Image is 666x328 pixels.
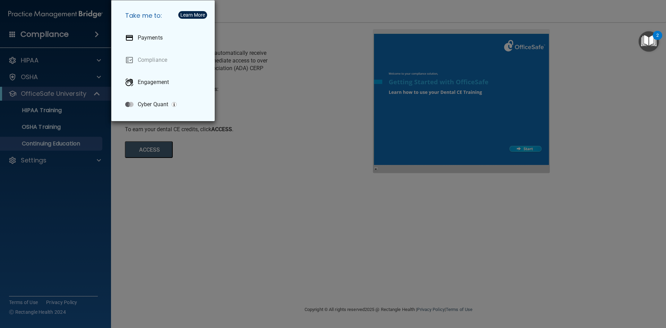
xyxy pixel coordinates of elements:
[180,12,205,17] div: Learn More
[138,101,168,108] p: Cyber Quant
[138,79,169,86] p: Engagement
[120,28,209,48] a: Payments
[639,31,659,52] button: Open Resource Center, 2 new notifications
[120,6,209,25] h5: Take me to:
[656,35,659,44] div: 2
[138,34,163,41] p: Payments
[120,73,209,92] a: Engagement
[120,50,209,70] a: Compliance
[178,11,207,19] button: Learn More
[546,279,658,306] iframe: Drift Widget Chat Controller
[120,95,209,114] a: Cyber Quant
